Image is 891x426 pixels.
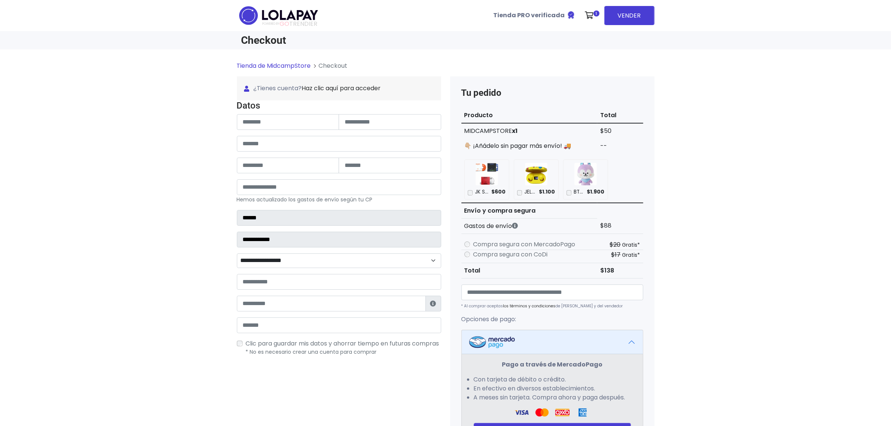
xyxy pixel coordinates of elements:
[461,108,598,123] th: Producto
[622,241,640,249] small: Gratis*
[461,203,598,219] th: Envío y compra segura
[473,240,576,249] label: Compra segura con MercadoPago
[576,408,590,417] img: Amex Logo
[302,84,381,92] a: Haz clic aquí para acceder
[237,196,373,203] small: Hemos actualizado los gastos de envío según tu CP
[237,100,441,111] h4: Datos
[461,303,643,309] p: * Al comprar aceptas de [PERSON_NAME] y del vendedor
[474,393,631,402] li: A meses sin tarjeta. Compra ahora y paga después.
[241,34,441,46] h1: Checkout
[461,263,598,278] th: Total
[246,348,441,356] p: * No es necesario crear una cuenta para comprar
[237,61,311,70] a: Tienda de MidcampStore
[597,218,643,234] td: $88
[503,303,556,309] a: los términos y condiciones
[582,4,601,27] a: 1
[594,10,599,16] span: 1
[474,375,631,384] li: Con tarjeta de débito o crédito.
[611,250,621,259] s: $17
[597,139,643,153] td: --
[597,108,643,123] th: Total
[469,336,515,348] img: Mercadopago Logo
[494,11,565,19] b: Tienda PRO verificada
[524,188,537,196] p: JELLY CANDY BLUETOOTH EARPHONE VER 1
[555,408,570,417] img: Oxxo Logo
[492,188,506,196] span: $600
[597,123,643,139] td: $50
[280,19,289,28] span: GO
[610,240,621,249] s: $20
[474,384,631,393] li: En efectivo en diversos establecimientos.
[461,218,598,234] th: Gastos de envío
[535,408,549,417] img: Visa Logo
[604,6,654,25] a: VENDER
[476,163,498,185] img: JK SINGLE CD SET
[246,339,439,348] span: Clic para guardar mis datos y ahorrar tiempo en futuras compras
[461,315,643,324] p: Opciones de pago:
[587,188,605,196] span: $1.900
[262,21,317,27] span: TRENDIER
[473,250,548,259] label: Compra segura con CoDi
[512,127,518,135] strong: x1
[539,188,555,196] span: $1.100
[237,61,654,76] nav: breadcrumb
[461,123,598,139] td: MIDCAMPSTORE
[597,263,643,278] td: $138
[567,10,576,19] img: Tienda verificada
[574,188,585,196] p: BT21 INSIDE MANG HUG DOLL
[622,251,640,259] small: Gratis*
[574,163,597,185] img: BT21 INSIDE MANG HUG DOLL
[515,408,529,417] img: Visa Logo
[525,163,547,185] img: JELLY CANDY BLUETOOTH EARPHONE VER 1
[244,84,434,93] span: ¿Tienes cuenta?
[461,88,643,98] h4: Tu pedido
[262,22,280,26] span: POWERED BY
[475,188,489,196] p: JK SINGLE CD SET
[512,223,518,229] i: Los gastos de envío dependen de códigos postales. ¡Te puedes llevar más productos en un solo envío !
[311,61,348,70] li: Checkout
[430,301,436,307] i: Estafeta lo usará para ponerse en contacto en caso de tener algún problema con el envío
[237,4,320,27] img: logo
[461,139,598,153] td: 👇🏼 ¡Añádelo sin pagar más envío! 🚚
[502,360,602,369] strong: Pago a través de MercadoPago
